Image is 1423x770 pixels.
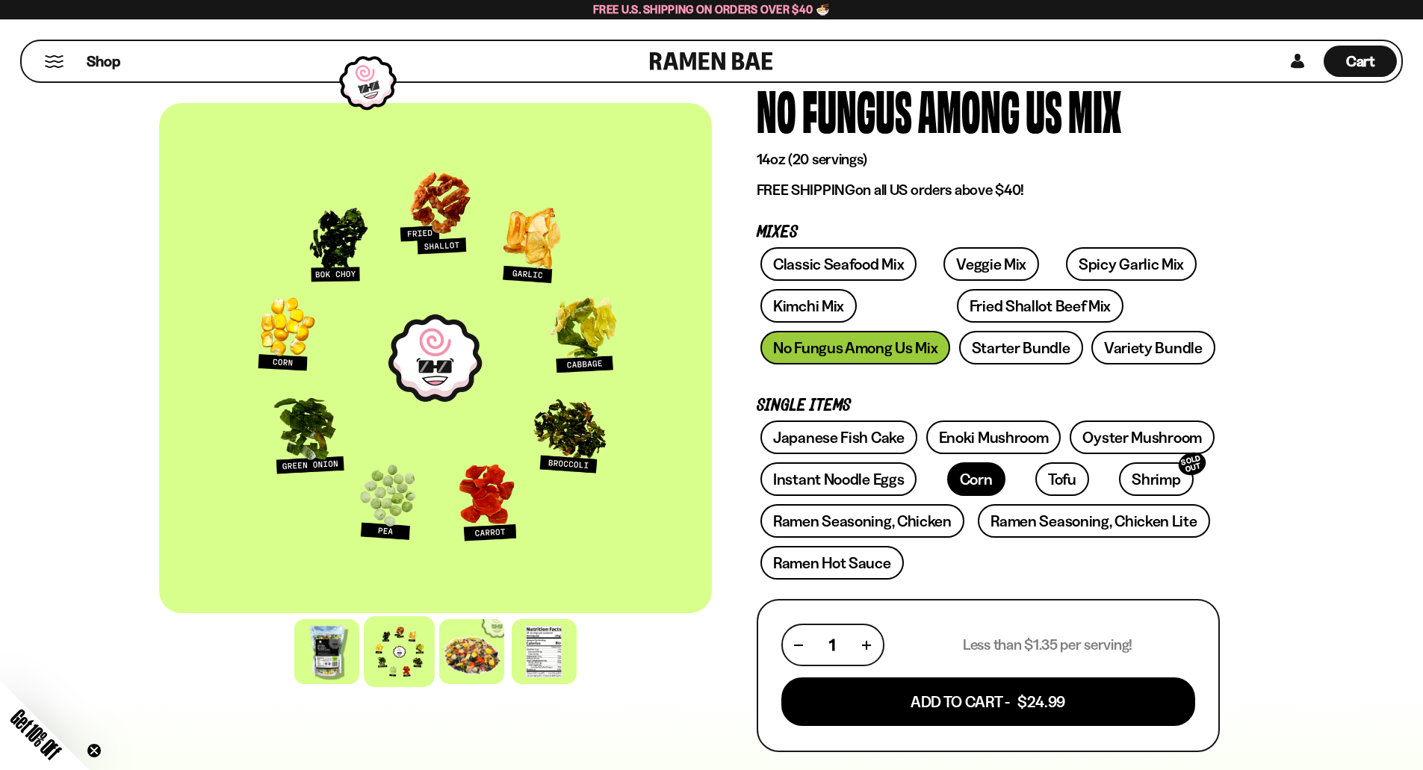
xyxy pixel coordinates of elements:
a: Spicy Garlic Mix [1066,247,1197,281]
a: Japanese Fish Cake [760,420,917,454]
a: Kimchi Mix [760,289,857,323]
div: No [757,81,796,137]
a: Ramen Hot Sauce [760,546,904,580]
p: Less than $1.35 per serving! [963,636,1132,654]
p: on all US orders above $40! [757,181,1220,199]
a: Enoki Mushroom [926,420,1061,454]
a: Shop [87,46,120,77]
a: Ramen Seasoning, Chicken [760,504,964,538]
a: Tofu [1035,462,1089,496]
div: Us [1026,81,1062,137]
span: 1 [829,636,835,654]
a: Veggie Mix [943,247,1039,281]
button: Close teaser [87,743,102,758]
div: Among [918,81,1020,137]
div: Mix [1068,81,1121,137]
strong: FREE SHIPPING [757,181,855,199]
a: Classic Seafood Mix [760,247,917,281]
a: ShrimpSOLD OUT [1119,462,1193,496]
div: SOLD OUT [1176,450,1209,479]
span: Cart [1346,52,1375,70]
a: Variety Bundle [1091,331,1215,364]
a: Instant Noodle Eggs [760,462,917,496]
span: Get 10% Off [7,705,65,763]
a: Corn [947,462,1005,496]
div: Fungus [802,81,912,137]
div: Cart [1324,41,1397,81]
a: Oyster Mushroom [1070,420,1215,454]
span: Free U.S. Shipping on Orders over $40 🍜 [593,2,830,16]
a: Fried Shallot Beef Mix [957,289,1123,323]
a: Starter Bundle [959,331,1083,364]
button: Mobile Menu Trigger [44,55,64,68]
a: Ramen Seasoning, Chicken Lite [978,504,1209,538]
button: Add To Cart - $24.99 [781,677,1195,726]
p: Single Items [757,399,1220,413]
p: 14oz (20 servings) [757,150,1220,169]
p: Mixes [757,226,1220,240]
span: Shop [87,52,120,72]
